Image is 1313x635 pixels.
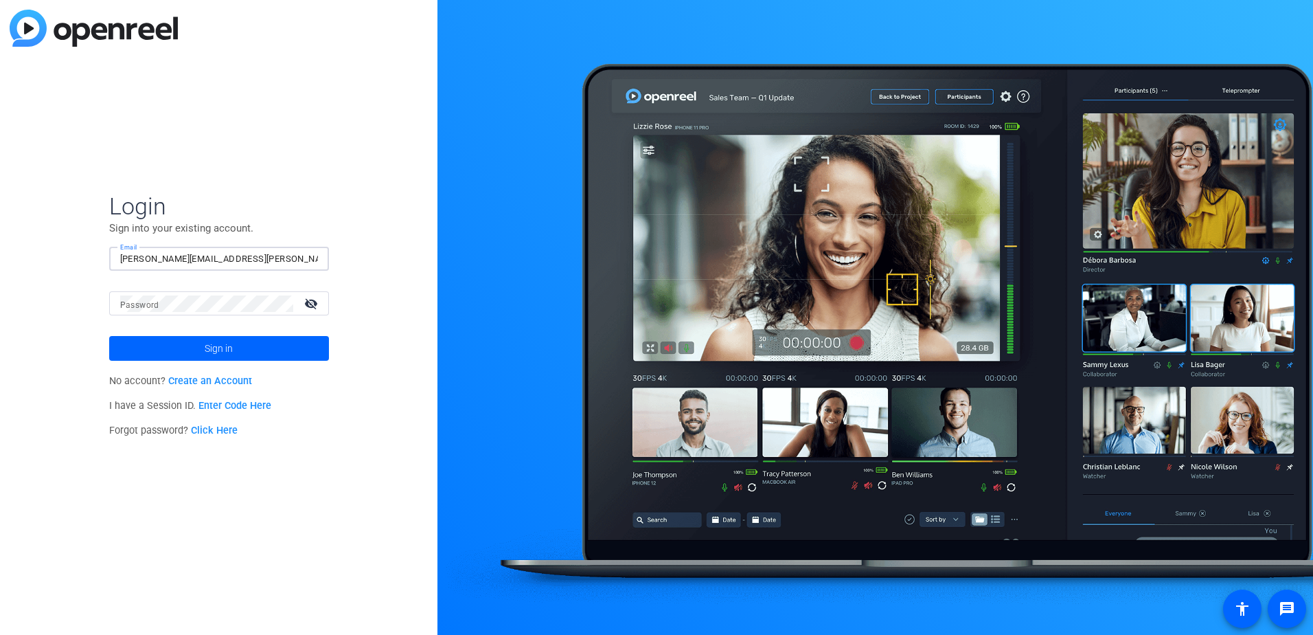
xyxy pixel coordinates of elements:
span: No account? [109,375,253,387]
mat-label: Email [120,243,137,251]
p: Sign into your existing account. [109,221,329,236]
span: Forgot password? [109,425,238,436]
mat-icon: message [1279,601,1295,617]
mat-label: Password [120,300,159,310]
span: Login [109,192,329,221]
mat-icon: accessibility [1234,601,1251,617]
input: Enter Email Address [120,251,318,267]
mat-icon: visibility_off [296,293,329,313]
span: I have a Session ID. [109,400,272,412]
img: blue-gradient.svg [10,10,178,47]
button: Sign in [109,336,329,361]
a: Create an Account [168,375,252,387]
a: Click Here [191,425,238,436]
span: Sign in [205,331,233,366]
a: Enter Code Here [198,400,271,412]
